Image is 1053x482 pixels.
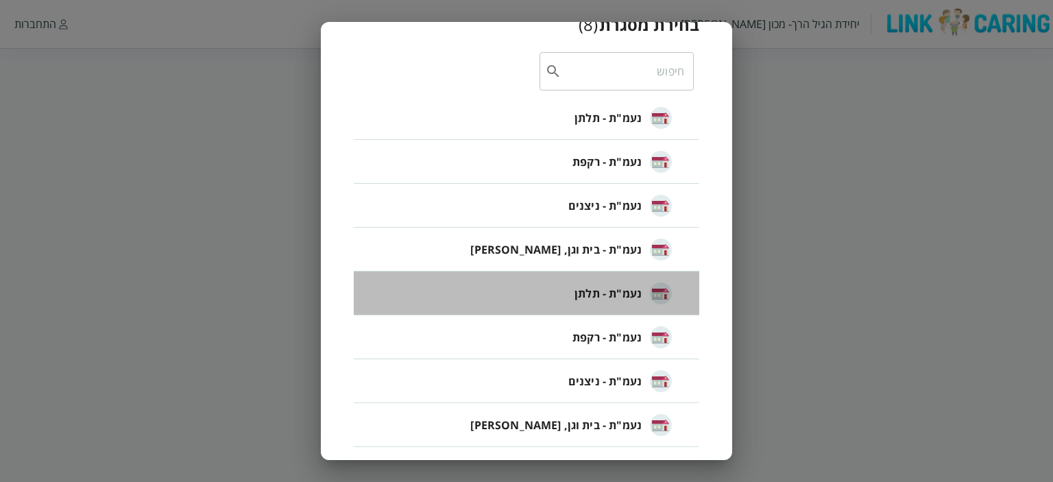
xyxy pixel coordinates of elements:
input: חיפוש [561,52,684,91]
img: נעמ"ת - תלתן [650,107,672,129]
span: נעמ"ת - בית וגן, [PERSON_NAME] [470,417,642,433]
span: נעמ"ת - רקפת [572,154,642,170]
img: נעמ"ת - תלתן [650,282,672,304]
img: נעמ"ת - ניצנים [650,195,672,217]
span: נעמ"ת - ניצנים [568,197,642,214]
span: נעמ"ת - תלתן [574,285,642,302]
div: ( 8 ) [579,13,598,36]
span: נעמ"ת - בית וגן, [PERSON_NAME] [470,241,642,258]
img: נעמ"ת - בית וגן, בשמת [650,414,672,436]
span: נעמ"ת - ניצנים [568,373,642,389]
img: נעמ"ת - רקפת [650,151,672,173]
img: נעמ"ת - בית וגן, בשמת [650,239,672,261]
img: נעמ"ת - רקפת [650,326,672,348]
img: נעמ"ת - ניצנים [650,370,672,392]
span: נעמ"ת - תלתן [574,110,642,126]
h3: בחירת מסגרת [599,13,699,36]
span: נעמ"ת - רקפת [572,329,642,346]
